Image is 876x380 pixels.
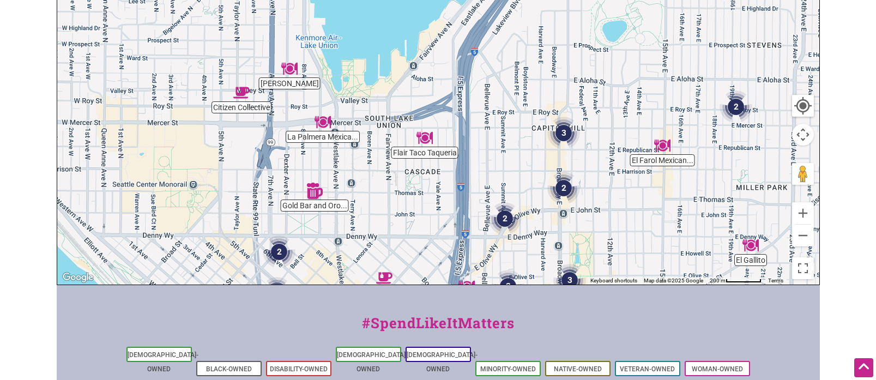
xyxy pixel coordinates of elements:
a: Veteran-Owned [620,365,675,373]
div: Tacos Chukis [281,61,298,77]
div: El Gallito [742,237,759,254]
a: Woman-Owned [692,365,743,373]
button: Toggle fullscreen view [791,256,815,280]
a: Black-Owned [206,365,252,373]
a: Disability-Owned [270,365,328,373]
button: Your Location [792,95,814,117]
div: 2 [720,91,752,123]
div: La Cocina Oaxaquena [458,279,475,295]
button: Map Scale: 200 m per 62 pixels [706,277,765,285]
button: Zoom out [792,225,814,246]
a: Minority-Owned [480,365,536,373]
button: Drag Pegman onto the map to open Street View [792,163,814,185]
div: Flair Taco Taqueria [416,130,433,146]
div: Citizen Collective [233,85,250,101]
div: Grumpy Bean [376,270,392,286]
button: Keyboard shortcuts [590,277,637,285]
span: Map data ©2025 Google [644,278,703,284]
div: 3 [553,264,586,297]
div: 3 [547,117,580,149]
div: 2 [261,277,293,310]
div: La Palmera Mexican Restaurant [315,114,331,130]
div: Gold Bar and Oro Kitchen [306,183,323,199]
div: Scroll Back to Top [854,358,873,377]
a: [DEMOGRAPHIC_DATA]-Owned [128,351,198,373]
div: 2 [263,236,295,268]
div: 3 [492,270,524,303]
a: [DEMOGRAPHIC_DATA]-Owned [407,351,478,373]
span: 200 m [710,278,726,284]
div: El Farol Mexican Restaurant [654,137,670,154]
a: Open this area in Google Maps (opens a new window) [60,270,96,285]
a: Native-Owned [554,365,602,373]
div: 2 [547,172,580,204]
a: Terms (opens in new tab) [768,278,783,284]
img: Google [60,270,96,285]
div: 2 [488,202,521,235]
div: #SpendLikeItMatters [57,312,820,345]
a: [DEMOGRAPHIC_DATA]-Owned [337,351,408,373]
button: Zoom in [792,202,814,224]
button: Map camera controls [792,124,814,146]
